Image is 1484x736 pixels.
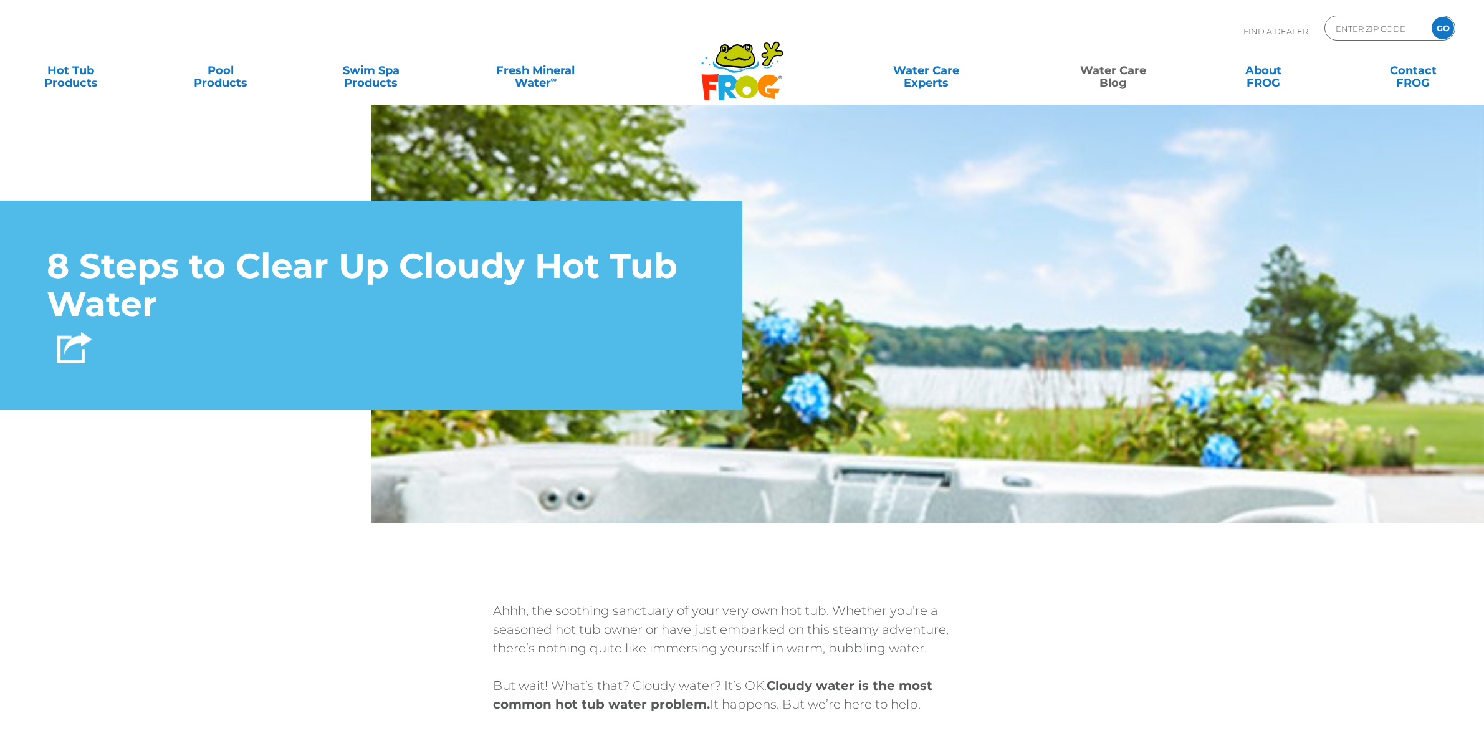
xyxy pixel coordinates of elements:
p: Find A Dealer [1243,16,1308,47]
input: GO [1432,17,1454,39]
a: Swim SpaProducts [313,58,429,83]
a: PoolProducts [163,58,279,83]
a: ContactFROG [1355,58,1472,83]
p: But wait! What’s that? Cloudy water? It’s OK. It happens. But we’re here to help. [493,676,992,714]
a: AboutFROG [1205,58,1321,83]
h1: 8 Steps to Clear Up Cloudy Hot Tub Water [47,247,696,323]
sup: ∞ [551,74,557,84]
a: Fresh MineralWater∞ [462,58,608,83]
img: Share [57,332,92,363]
a: Water CareExperts [831,58,1021,83]
img: Frog Products Logo [694,25,790,101]
a: Hot TubProducts [12,58,129,83]
p: Ahhh, the soothing sanctuary of your very own hot tub. Whether you’re a seasoned hot tub owner or... [493,601,992,657]
a: Water CareBlog [1055,58,1171,83]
